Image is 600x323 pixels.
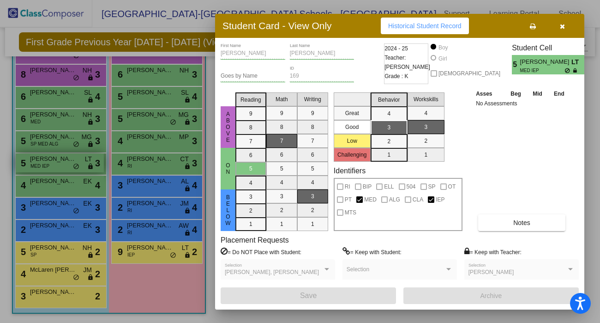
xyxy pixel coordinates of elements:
[290,73,354,79] input: Enter ID
[478,214,565,231] button: Notes
[363,181,372,192] span: BIP
[381,18,469,34] button: Historical Student Record
[571,57,584,67] span: LT
[384,181,394,192] span: ELL
[389,194,400,205] span: ALG
[474,99,570,108] td: No Assessments
[300,292,317,299] span: Save
[527,89,548,99] th: Mid
[520,67,565,74] span: MED IEP
[448,181,456,192] span: OT
[548,89,570,99] th: End
[384,44,408,53] span: 2024 - 25
[584,59,592,70] span: 3
[224,194,232,226] span: Below
[225,269,319,275] span: [PERSON_NAME], [PERSON_NAME]
[513,219,530,226] span: Notes
[345,181,350,192] span: RI
[388,22,462,30] span: Historical Student Record
[224,111,232,143] span: Above
[504,89,527,99] th: Beg
[438,55,447,63] div: Girl
[364,194,377,205] span: MED
[222,20,332,31] h3: Student Card - View Only
[407,181,416,192] span: 504
[221,236,289,244] label: Placement Requests
[334,166,366,175] label: Identifiers
[428,181,436,192] span: SP
[438,68,500,79] span: [DEMOGRAPHIC_DATA]
[464,247,522,256] label: = Keep with Teacher:
[512,59,520,70] span: 5
[221,247,301,256] label: = Do NOT Place with Student:
[520,57,571,67] span: [PERSON_NAME]
[384,53,430,72] span: Teacher: [PERSON_NAME]
[403,287,579,304] button: Archive
[474,89,504,99] th: Asses
[480,292,502,299] span: Archive
[221,73,285,79] input: goes by name
[438,43,448,52] div: Boy
[224,162,232,175] span: On
[342,247,402,256] label: = Keep with Student:
[413,194,423,205] span: CLA
[345,207,356,218] span: MTS
[384,72,408,81] span: Grade : K
[468,269,514,275] span: [PERSON_NAME]
[512,43,592,52] h3: Student Cell
[221,287,396,304] button: Save
[436,194,444,205] span: IEP
[345,194,352,205] span: PT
